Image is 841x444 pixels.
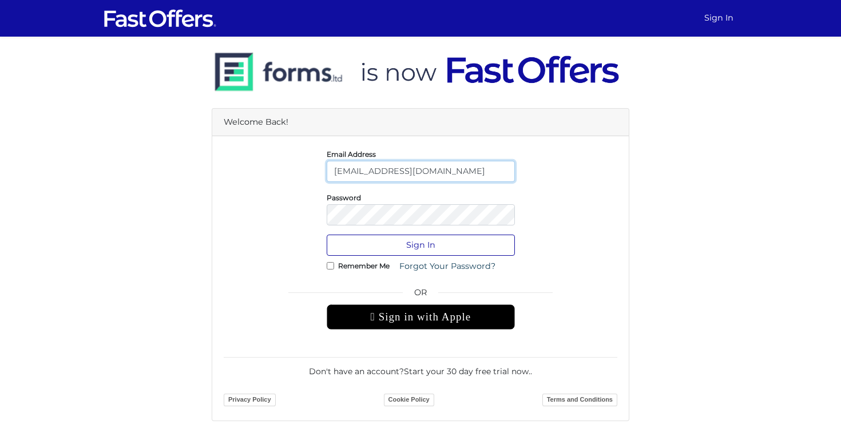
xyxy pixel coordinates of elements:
div: Welcome Back! [212,109,629,136]
a: Start your 30 day free trial now. [404,366,530,376]
label: Password [327,196,361,199]
a: Terms and Conditions [542,394,617,406]
label: Email Address [327,153,376,156]
div: Don't have an account? . [224,357,617,378]
a: Forgot Your Password? [392,256,503,277]
button: Sign In [327,235,515,256]
div: Sign in with Apple [327,304,515,330]
a: Cookie Policy [384,394,434,406]
a: Privacy Policy [224,394,276,406]
span: OR [327,286,515,304]
a: Sign In [700,7,738,29]
label: Remember Me [338,264,390,267]
input: E-Mail [327,161,515,182]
